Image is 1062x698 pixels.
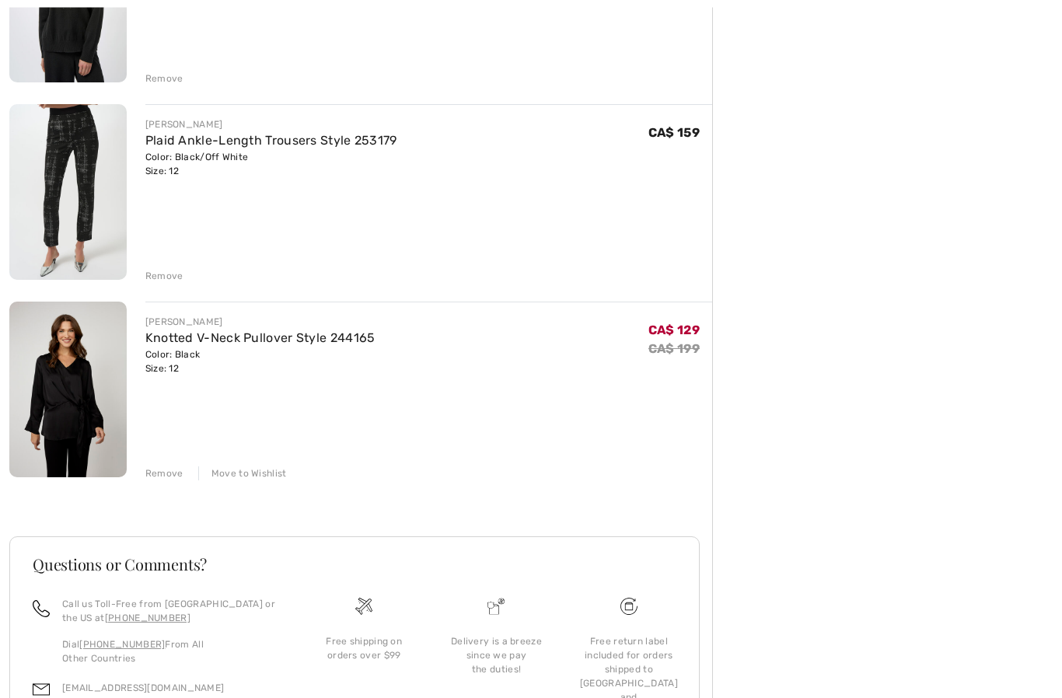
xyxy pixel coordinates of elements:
[33,557,676,573] h3: Questions or Comments?
[620,599,638,616] img: Free shipping on orders over $99
[487,599,505,616] img: Delivery is a breeze since we pay the duties!
[145,72,183,86] div: Remove
[79,640,165,651] a: [PHONE_NUMBER]
[198,467,287,481] div: Move to Wishlist
[145,316,376,330] div: [PERSON_NAME]
[355,599,372,616] img: Free shipping on orders over $99
[648,342,700,357] s: CA$ 199
[62,638,279,666] p: Dial From All Other Countries
[442,635,550,677] div: Delivery is a breeze since we pay the duties!
[310,635,417,663] div: Free shipping on orders over $99
[145,270,183,284] div: Remove
[9,302,127,478] img: Knotted V-Neck Pullover Style 244165
[145,331,376,346] a: Knotted V-Neck Pullover Style 244165
[145,118,397,132] div: [PERSON_NAME]
[9,105,127,281] img: Plaid Ankle-Length Trousers Style 253179
[62,683,224,694] a: [EMAIL_ADDRESS][DOMAIN_NAME]
[145,134,397,148] a: Plaid Ankle-Length Trousers Style 253179
[648,126,700,141] span: CA$ 159
[145,467,183,481] div: Remove
[145,151,397,179] div: Color: Black/Off White Size: 12
[62,598,279,626] p: Call us Toll-Free from [GEOGRAPHIC_DATA] or the US at
[648,323,700,338] span: CA$ 129
[145,348,376,376] div: Color: Black Size: 12
[33,601,50,618] img: call
[105,613,190,624] a: [PHONE_NUMBER]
